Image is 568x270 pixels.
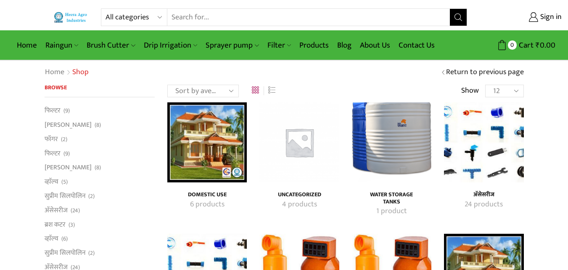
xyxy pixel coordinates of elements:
[167,9,449,26] input: Search for...
[269,199,330,210] a: Visit product category Uncategorized
[453,191,514,198] h4: अ‍ॅसेसरीज
[190,199,225,210] mark: 6 products
[333,35,356,55] a: Blog
[140,35,201,55] a: Drip Irrigation
[45,132,58,146] a: फॉगर
[538,12,562,23] span: Sign in
[536,39,555,52] bdi: 0.00
[269,191,330,198] h4: Uncategorized
[45,217,66,232] a: ब्रश कटर
[508,40,517,49] span: 0
[461,86,479,96] span: Show
[450,9,467,26] button: Search button
[394,35,439,55] a: Contact Us
[45,246,85,260] a: सुप्रीम सिलपोलिन
[45,106,61,118] a: फिल्टर
[95,121,101,129] span: (8)
[177,191,238,198] h4: Domestic Use
[177,191,238,198] a: Visit product category Domestic Use
[61,235,68,243] span: (6)
[82,35,139,55] a: Brush Cutter
[88,192,95,200] span: (2)
[45,83,67,92] span: Browse
[45,189,85,203] a: सुप्रीम सिलपोलिन
[259,102,339,182] a: Visit product category Uncategorized
[259,102,339,182] img: Uncategorized
[453,191,514,198] a: Visit product category अ‍ॅसेसरीज
[465,199,503,210] mark: 24 products
[295,35,333,55] a: Products
[72,68,89,77] h1: Shop
[13,35,41,55] a: Home
[71,206,80,215] span: (24)
[95,163,101,172] span: (8)
[352,102,431,182] img: Water Storage Tanks
[61,135,67,144] span: (2)
[63,107,70,115] span: (9)
[444,102,523,182] img: अ‍ॅसेसरीज
[45,67,89,78] nav: Breadcrumb
[282,199,317,210] mark: 4 products
[269,191,330,198] a: Visit product category Uncategorized
[45,203,68,217] a: अ‍ॅसेसरीज
[361,191,422,206] a: Visit product category Water Storage Tanks
[476,37,555,53] a: 0 Cart ₹0.00
[45,232,58,246] a: व्हाॅल्व
[88,249,95,257] span: (2)
[517,40,534,51] span: Cart
[69,221,75,229] span: (3)
[352,102,431,182] a: Visit product category Water Storage Tanks
[177,199,238,210] a: Visit product category Domestic Use
[45,175,58,189] a: व्हाॅल्व
[444,102,523,182] a: Visit product category अ‍ॅसेसरीज
[167,85,239,97] select: Shop order
[201,35,263,55] a: Sprayer pump
[45,118,92,132] a: [PERSON_NAME]
[446,67,524,78] a: Return to previous page
[453,199,514,210] a: Visit product category अ‍ॅसेसरीज
[45,146,61,160] a: फिल्टर
[167,102,247,182] img: Domestic Use
[361,206,422,217] a: Visit product category Water Storage Tanks
[480,10,562,25] a: Sign in
[63,150,70,158] span: (9)
[45,67,65,78] a: Home
[536,39,540,52] span: ₹
[263,35,295,55] a: Filter
[376,206,407,217] mark: 1 product
[356,35,394,55] a: About Us
[361,191,422,206] h4: Water Storage Tanks
[45,160,92,175] a: [PERSON_NAME]
[61,178,68,186] span: (5)
[167,102,247,182] a: Visit product category Domestic Use
[41,35,82,55] a: Raingun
